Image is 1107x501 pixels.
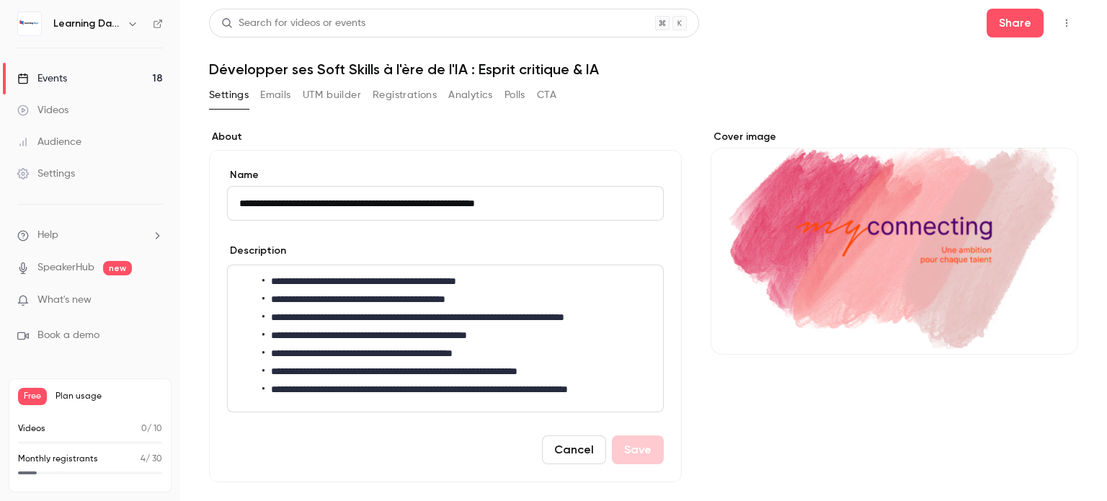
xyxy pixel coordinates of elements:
section: Cover image [711,130,1078,355]
p: / 10 [141,422,162,435]
iframe: Noticeable Trigger [146,294,163,307]
p: / 30 [141,453,162,466]
span: Help [37,228,58,243]
label: Description [227,244,286,258]
button: Registrations [373,84,437,107]
label: Name [227,168,664,182]
span: 0 [141,425,147,433]
span: Book a demo [37,328,99,343]
label: Cover image [711,130,1078,144]
span: 4 [141,455,146,464]
button: Polls [504,84,525,107]
div: Search for videos or events [221,16,365,31]
img: Learning Days [18,12,41,35]
button: Analytics [448,84,493,107]
div: editor [228,265,663,412]
label: About [209,130,682,144]
span: Plan usage [55,391,162,402]
li: help-dropdown-opener [17,228,163,243]
button: Emails [260,84,290,107]
button: Settings [209,84,249,107]
button: CTA [537,84,556,107]
span: Free [18,388,47,405]
div: Videos [17,103,68,118]
h6: Learning Days [53,17,121,31]
p: Monthly registrants [18,453,98,466]
button: Share [987,9,1044,37]
div: Audience [17,135,81,149]
h1: Développer ses Soft Skills à l'ère de l'IA : Esprit critique & IA [209,61,1078,78]
div: Settings [17,167,75,181]
span: new [103,261,132,275]
div: Events [17,71,67,86]
section: description [227,265,664,412]
button: Cancel [542,435,606,464]
p: Videos [18,422,45,435]
button: UTM builder [303,84,361,107]
a: SpeakerHub [37,260,94,275]
span: What's new [37,293,92,308]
